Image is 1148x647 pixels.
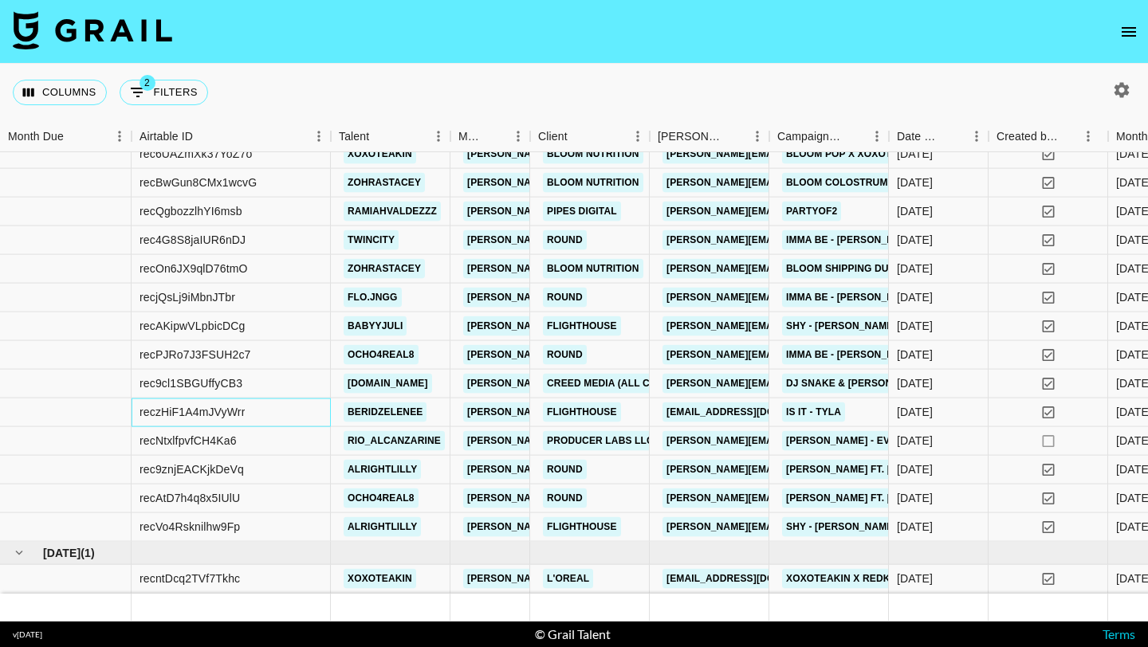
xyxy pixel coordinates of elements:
[339,121,369,152] div: Talent
[897,203,933,219] div: 08/08/2025
[723,125,745,147] button: Sort
[140,347,251,363] div: recPJRo7J3FSUH2c7
[662,316,922,336] a: [PERSON_NAME][EMAIL_ADDRESS][DOMAIN_NAME]
[463,488,805,508] a: [PERSON_NAME][EMAIL_ADDRESS][PERSON_NAME][DOMAIN_NAME]
[782,431,937,451] a: [PERSON_NAME] - everytime
[140,375,242,391] div: rec9cl1SBGUffyCB3
[543,144,643,164] a: Bloom Nutrition
[369,125,391,147] button: Sort
[484,125,506,147] button: Sort
[897,375,933,391] div: 04/08/2025
[543,230,587,250] a: Round
[463,402,805,422] a: [PERSON_NAME][EMAIL_ADDRESS][PERSON_NAME][DOMAIN_NAME]
[450,121,530,152] div: Manager
[530,121,650,152] div: Client
[626,124,650,148] button: Menu
[140,146,252,162] div: rec6UAZmXk37YoZ7o
[81,545,95,561] span: ( 1 )
[193,125,215,147] button: Sort
[897,490,933,506] div: 21/08/2025
[897,433,933,449] div: 06/08/2025
[662,374,1005,394] a: [PERSON_NAME][EMAIL_ADDRESS][PERSON_NAME][DOMAIN_NAME]
[897,461,933,477] div: 21/08/2025
[344,431,445,451] a: rio_alcanzarine
[344,202,441,222] a: ramiahvaldezzz
[463,345,805,365] a: [PERSON_NAME][EMAIL_ADDRESS][PERSON_NAME][DOMAIN_NAME]
[463,202,805,222] a: [PERSON_NAME][EMAIL_ADDRESS][PERSON_NAME][DOMAIN_NAME]
[782,345,922,365] a: IMMA BE - [PERSON_NAME]
[427,124,450,148] button: Menu
[662,488,922,508] a: [PERSON_NAME][EMAIL_ADDRESS][DOMAIN_NAME]
[463,374,805,394] a: [PERSON_NAME][EMAIL_ADDRESS][PERSON_NAME][DOMAIN_NAME]
[64,125,86,147] button: Sort
[344,144,416,164] a: xoxoteakin
[965,124,989,148] button: Menu
[463,144,805,164] a: [PERSON_NAME][EMAIL_ADDRESS][PERSON_NAME][DOMAIN_NAME]
[662,288,922,308] a: [PERSON_NAME][EMAIL_ADDRESS][DOMAIN_NAME]
[662,259,922,279] a: [PERSON_NAME][EMAIL_ADDRESS][DOMAIN_NAME]
[140,490,240,506] div: recAtD7h4q8x5IUlU
[543,316,621,336] a: Flighthouse
[897,571,933,586] div: 16/08/2025
[140,404,245,420] div: reczHiF1A4mJVyWrr
[662,402,841,422] a: [EMAIL_ADDRESS][DOMAIN_NAME]
[777,121,843,152] div: Campaign (Type)
[662,431,922,451] a: [PERSON_NAME][EMAIL_ADDRESS][DOMAIN_NAME]
[782,517,901,537] a: Shy - [PERSON_NAME]
[782,259,936,279] a: Bloom Shipping Dutie Fees
[568,125,590,147] button: Sort
[782,569,995,589] a: Xoxoteakin x Redken Collaboration
[140,203,242,219] div: recQgbozzlhYI6msb
[897,232,933,248] div: 08/08/2025
[344,259,425,279] a: zohrastacey
[132,121,331,152] div: Airtable ID
[662,202,922,222] a: [PERSON_NAME][EMAIL_ADDRESS][DOMAIN_NAME]
[897,404,933,420] div: 22/08/2025
[897,261,933,276] div: 06/08/2025
[865,124,889,148] button: Menu
[543,517,621,537] a: Flighthouse
[506,124,530,148] button: Menu
[897,519,933,535] div: 14/08/2025
[344,517,421,537] a: alrightlilly
[538,121,568,152] div: Client
[140,461,244,477] div: rec9znjEACKjkDeVq
[1103,626,1135,641] a: Terms
[108,124,132,148] button: Menu
[120,80,208,105] button: Show filters
[843,125,865,147] button: Sort
[8,542,30,564] button: hide children
[997,121,1059,152] div: Created by Grail Team
[662,517,922,537] a: [PERSON_NAME][EMAIL_ADDRESS][DOMAIN_NAME]
[463,517,805,537] a: [PERSON_NAME][EMAIL_ADDRESS][PERSON_NAME][DOMAIN_NAME]
[344,402,427,422] a: beridzelenee
[463,173,805,193] a: [PERSON_NAME][EMAIL_ADDRESS][PERSON_NAME][DOMAIN_NAME]
[13,80,107,105] button: Select columns
[140,75,155,91] span: 2
[745,124,769,148] button: Menu
[782,173,977,193] a: Bloom Colostrum x Zohrastacey
[782,202,841,222] a: PARTYOF2
[344,173,425,193] a: zohrastacey
[307,124,331,148] button: Menu
[140,519,240,535] div: recVo4Rsknilhw9Fp
[463,316,805,336] a: [PERSON_NAME][EMAIL_ADDRESS][PERSON_NAME][DOMAIN_NAME]
[543,488,587,508] a: Round
[942,125,965,147] button: Sort
[1076,124,1100,148] button: Menu
[543,460,587,480] a: Round
[140,232,246,248] div: rec4G8S8jaIUR6nDJ
[897,347,933,363] div: 21/08/2025
[463,288,805,308] a: [PERSON_NAME][EMAIL_ADDRESS][PERSON_NAME][DOMAIN_NAME]
[782,402,845,422] a: IS IT - TYLA
[543,173,643,193] a: Bloom Nutrition
[463,230,805,250] a: [PERSON_NAME][EMAIL_ADDRESS][PERSON_NAME][DOMAIN_NAME]
[344,288,402,308] a: flo.jngg
[662,460,922,480] a: [PERSON_NAME][EMAIL_ADDRESS][DOMAIN_NAME]
[897,121,942,152] div: Date Created
[897,289,933,305] div: 20/08/2025
[543,345,587,365] a: Round
[543,374,709,394] a: Creed Media (All Campaigns)
[43,545,81,561] span: [DATE]
[140,121,193,152] div: Airtable ID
